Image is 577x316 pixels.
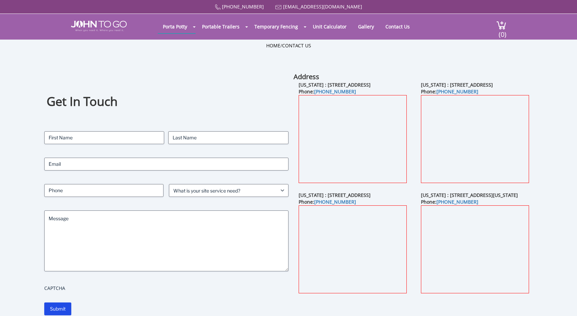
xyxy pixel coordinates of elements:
ul: / [266,42,311,49]
a: Gallery [353,20,379,33]
input: Submit [44,302,71,315]
b: [US_STATE] : [STREET_ADDRESS] [421,82,493,88]
b: [US_STATE] : [STREET_ADDRESS][US_STATE] [421,192,518,198]
input: Email [44,158,288,171]
input: First Name [44,131,165,144]
a: [PHONE_NUMBER] [436,199,478,205]
a: Portable Trailers [197,20,245,33]
a: Porta Potty [158,20,192,33]
input: Phone [44,184,164,197]
img: Mail [275,5,282,9]
b: [US_STATE] : [STREET_ADDRESS] [299,192,371,198]
b: Phone: [299,199,356,205]
a: [PHONE_NUMBER] [436,88,478,95]
a: [PHONE_NUMBER] [314,199,356,205]
a: Unit Calculator [308,20,352,33]
a: Temporary Fencing [249,20,303,33]
img: Call [215,4,221,10]
label: CAPTCHA [44,285,288,292]
a: Contact Us [380,20,415,33]
h1: Get In Touch [47,93,286,110]
b: Address [294,72,319,81]
img: cart a [496,21,506,30]
a: Contact Us [282,42,311,49]
a: Home [266,42,280,49]
a: [EMAIL_ADDRESS][DOMAIN_NAME] [283,3,362,10]
a: [PHONE_NUMBER] [314,88,356,95]
img: JOHN to go [71,21,127,31]
span: (0) [498,24,506,39]
b: Phone: [299,88,356,95]
b: Phone: [421,199,478,205]
b: [US_STATE] : [STREET_ADDRESS] [299,82,371,88]
a: [PHONE_NUMBER] [222,3,264,10]
b: Phone: [421,88,478,95]
input: Last Name [168,131,288,144]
